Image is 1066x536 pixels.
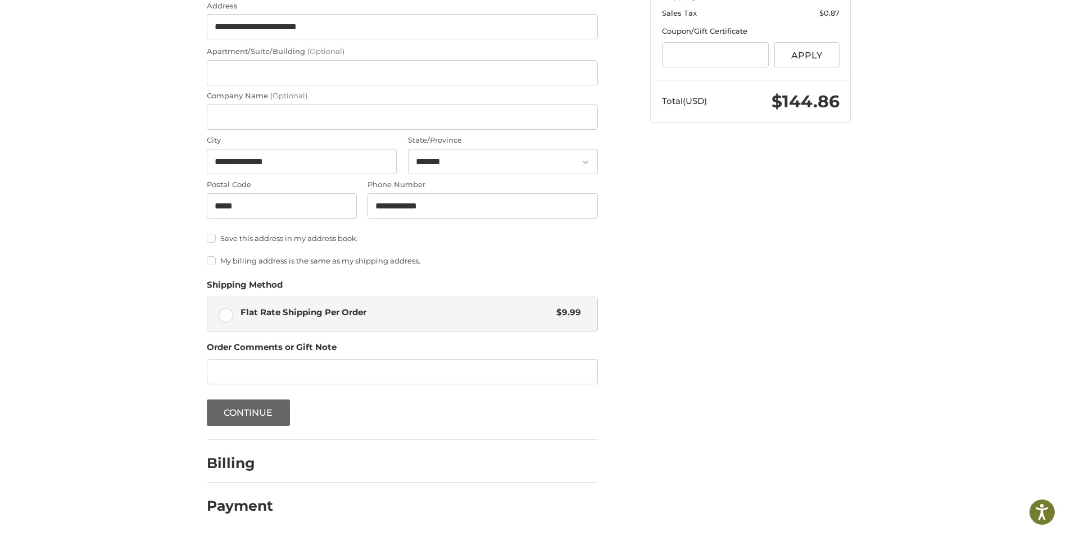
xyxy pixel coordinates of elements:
h2: Billing [207,455,273,472]
h2: Payment [207,497,273,515]
span: $144.86 [772,91,840,112]
label: My billing address is the same as my shipping address. [207,256,598,265]
input: Gift Certificate or Coupon Code [662,42,769,67]
span: Sales Tax [662,8,697,17]
label: Company Name [207,90,598,102]
label: State/Province [408,135,598,146]
label: City [207,135,397,146]
div: Coupon/Gift Certificate [662,26,840,37]
label: Apartment/Suite/Building [207,46,598,57]
button: Continue [207,399,290,426]
legend: Shipping Method [207,279,283,297]
button: Open LiveChat chat widget [129,15,143,28]
span: Flat Rate Shipping Per Order [241,306,551,319]
span: $9.99 [551,306,581,319]
small: (Optional) [307,47,344,56]
p: We're away right now. Please check back later! [16,17,127,26]
button: Apply [774,42,840,67]
label: Address [207,1,598,12]
label: Phone Number [368,179,598,190]
small: (Optional) [270,91,307,100]
label: Postal Code [207,179,357,190]
span: Total (USD) [662,96,707,106]
span: $0.87 [819,8,840,17]
legend: Order Comments [207,341,337,359]
label: Save this address in my address book. [207,234,598,243]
